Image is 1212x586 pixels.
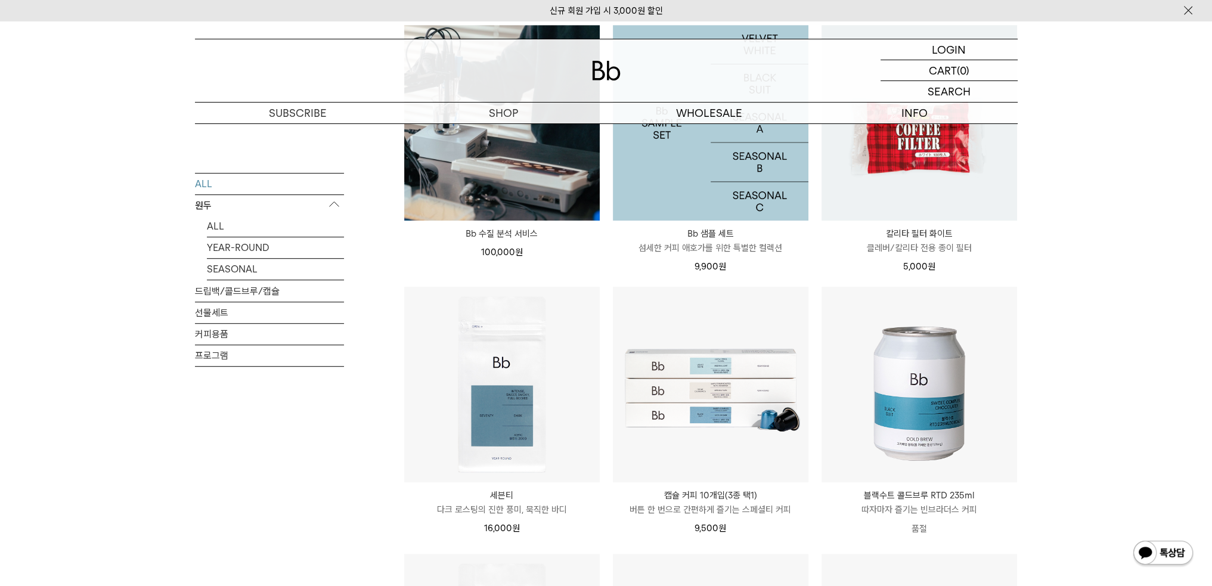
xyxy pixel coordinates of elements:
span: 원 [512,523,520,534]
span: 원 [718,261,726,272]
img: 로고 [592,61,621,80]
p: Bb 샘플 세트 [613,227,808,241]
span: 9,900 [695,261,726,272]
a: 드립백/콜드브루/캡슐 [195,281,344,302]
a: SUBSCRIBE [195,103,401,123]
p: 칼리타 필터 화이트 [822,227,1017,241]
a: ALL [195,173,344,194]
a: YEAR-ROUND [207,237,344,258]
a: ALL [207,216,344,237]
p: 다크 로스팅의 진한 풍미, 묵직한 바디 [404,503,600,517]
a: Bb 샘플 세트 섬세한 커피 애호가를 위한 특별한 컬렉션 [613,227,808,255]
span: 원 [928,261,935,272]
p: INFO [812,103,1018,123]
img: 세븐티 [404,287,600,482]
a: SEASONAL [207,259,344,280]
a: 신규 회원 가입 시 3,000원 할인 [550,5,663,16]
a: Bb 수질 분석 서비스 [404,227,600,241]
p: 세븐티 [404,488,600,503]
a: 캡슐 커피 10개입(3종 택1) 버튼 한 번으로 간편하게 즐기는 스페셜티 커피 [613,488,808,517]
a: 프로그램 [195,345,344,366]
p: 따자마자 즐기는 빈브라더스 커피 [822,503,1017,517]
span: 100,000 [481,247,523,258]
p: WHOLESALE [606,103,812,123]
p: SEARCH [928,81,971,102]
a: LOGIN [881,39,1018,60]
p: 클레버/칼리타 전용 종이 필터 [822,241,1017,255]
a: 블랙수트 콜드브루 RTD 235ml 따자마자 즐기는 빈브라더스 커피 [822,488,1017,517]
span: 9,500 [695,523,726,534]
a: SHOP [401,103,606,123]
img: 블랙수트 콜드브루 RTD 235ml [822,287,1017,482]
p: 품절 [822,517,1017,541]
a: 세븐티 다크 로스팅의 진한 풍미, 묵직한 바디 [404,488,600,517]
span: 16,000 [484,523,520,534]
p: 캡슐 커피 10개입(3종 택1) [613,488,808,503]
p: 버튼 한 번으로 간편하게 즐기는 스페셜티 커피 [613,503,808,517]
span: 5,000 [903,261,935,272]
a: CART (0) [881,60,1018,81]
p: LOGIN [932,39,966,60]
span: 원 [515,247,523,258]
p: (0) [957,60,969,80]
p: 원두 [195,195,344,216]
img: 캡슐 커피 10개입(3종 택1) [613,287,808,482]
a: 칼리타 필터 화이트 클레버/칼리타 전용 종이 필터 [822,227,1017,255]
p: CART [929,60,957,80]
p: 블랙수트 콜드브루 RTD 235ml [822,488,1017,503]
a: 커피용품 [195,324,344,345]
p: 섬세한 커피 애호가를 위한 특별한 컬렉션 [613,241,808,255]
img: 카카오톡 채널 1:1 채팅 버튼 [1132,540,1194,568]
a: 선물세트 [195,302,344,323]
span: 원 [718,523,726,534]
